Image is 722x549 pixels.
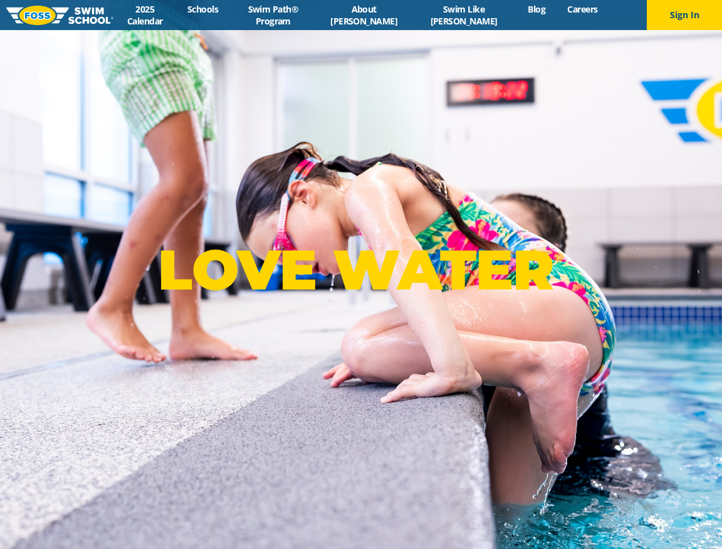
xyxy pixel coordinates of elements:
a: 2025 Calendar [113,3,176,27]
p: LOVE WATER [158,236,563,303]
a: Swim Like [PERSON_NAME] [411,3,517,27]
sup: ® [553,249,563,264]
a: Schools [176,3,229,15]
a: Blog [517,3,557,15]
img: FOSS Swim School Logo [6,6,113,25]
a: Swim Path® Program [229,3,318,27]
a: Careers [557,3,609,15]
a: About [PERSON_NAME] [317,3,411,27]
